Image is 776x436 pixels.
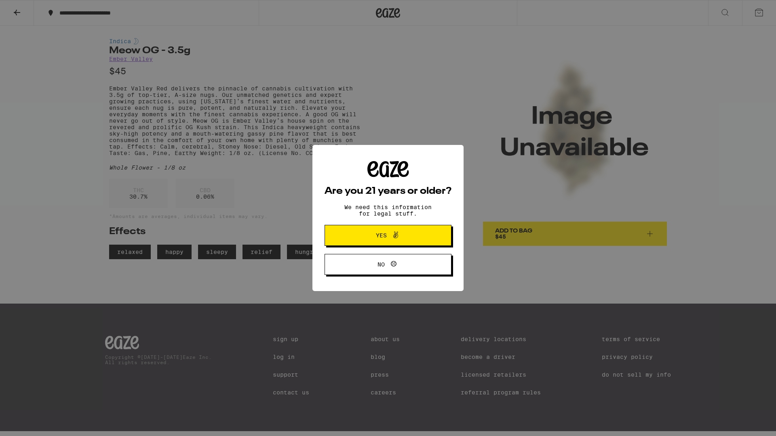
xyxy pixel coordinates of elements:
[376,233,387,238] span: Yes
[337,204,439,217] p: We need this information for legal stuff.
[325,187,451,196] h2: Are you 21 years or older?
[325,254,451,275] button: No
[377,262,385,267] span: No
[325,225,451,246] button: Yes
